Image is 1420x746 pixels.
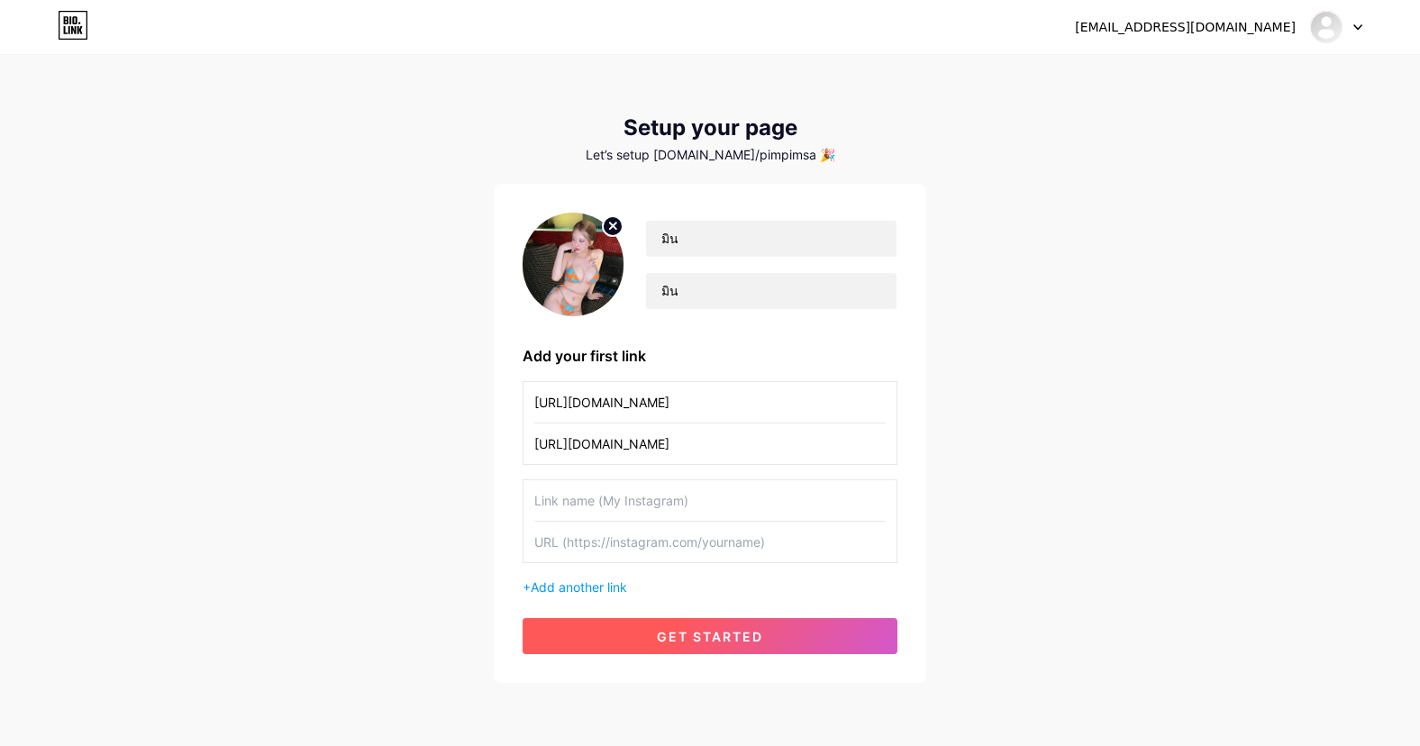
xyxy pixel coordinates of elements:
div: [EMAIL_ADDRESS][DOMAIN_NAME] [1075,18,1296,37]
input: URL (https://instagram.com/yourname) [534,423,886,464]
div: Let’s setup [DOMAIN_NAME]/pimpimsa 🎉 [494,148,926,162]
span: Add another link [531,579,627,595]
button: get started [523,618,897,654]
input: Link name (My Instagram) [534,382,886,423]
div: + [523,578,897,596]
input: Your name [646,221,897,257]
input: URL (https://instagram.com/yourname) [534,522,886,562]
input: bio [646,273,897,309]
input: Link name (My Instagram) [534,480,886,521]
img: profile pic [523,213,624,316]
img: pimpim sand [1309,10,1343,44]
span: get started [657,629,763,644]
div: Setup your page [494,115,926,141]
div: Add your first link [523,345,897,367]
